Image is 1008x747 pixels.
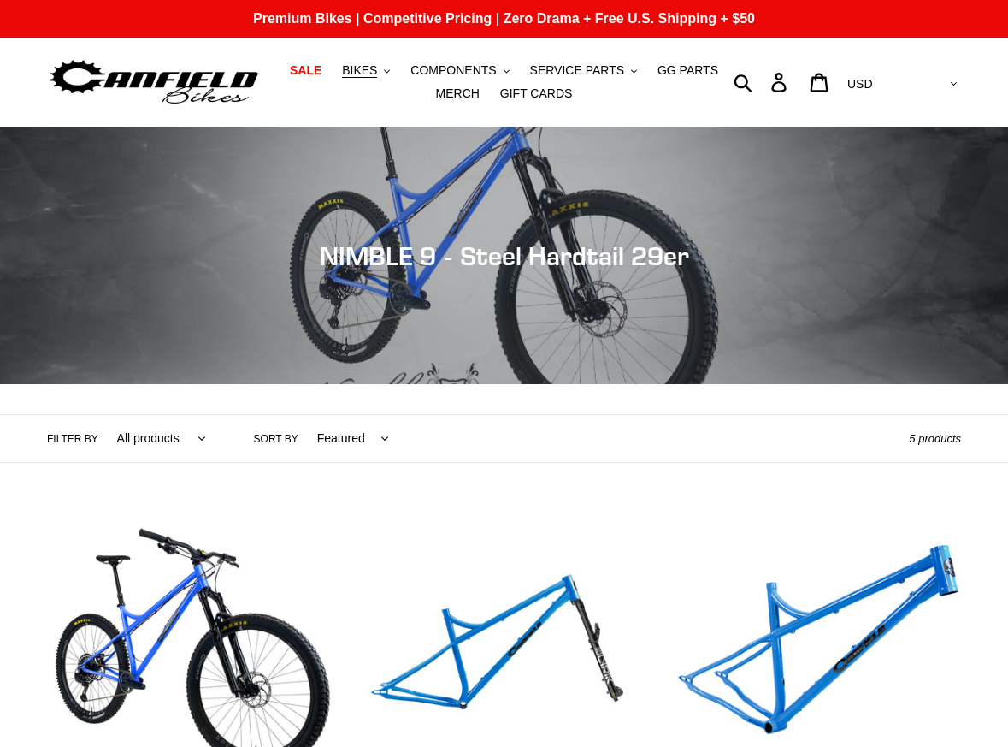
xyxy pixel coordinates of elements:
[402,59,517,82] button: COMPONENTS
[410,63,496,78] span: COMPONENTS
[657,63,718,78] span: GG PARTS
[47,56,261,110] img: Canfield Bikes
[909,432,961,445] span: 5 products
[281,59,330,82] a: SALE
[436,86,480,101] span: MERCH
[492,82,581,105] a: GIFT CARDS
[342,63,377,78] span: BIKES
[320,240,689,271] span: NIMBLE 9 - Steel Hardtail 29er
[333,59,398,82] button: BIKES
[290,63,321,78] span: SALE
[500,86,573,101] span: GIFT CARDS
[254,431,298,447] label: Sort by
[47,431,98,447] label: Filter by
[522,59,645,82] button: SERVICE PARTS
[530,63,624,78] span: SERVICE PARTS
[649,59,727,82] a: GG PARTS
[427,82,488,105] a: MERCH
